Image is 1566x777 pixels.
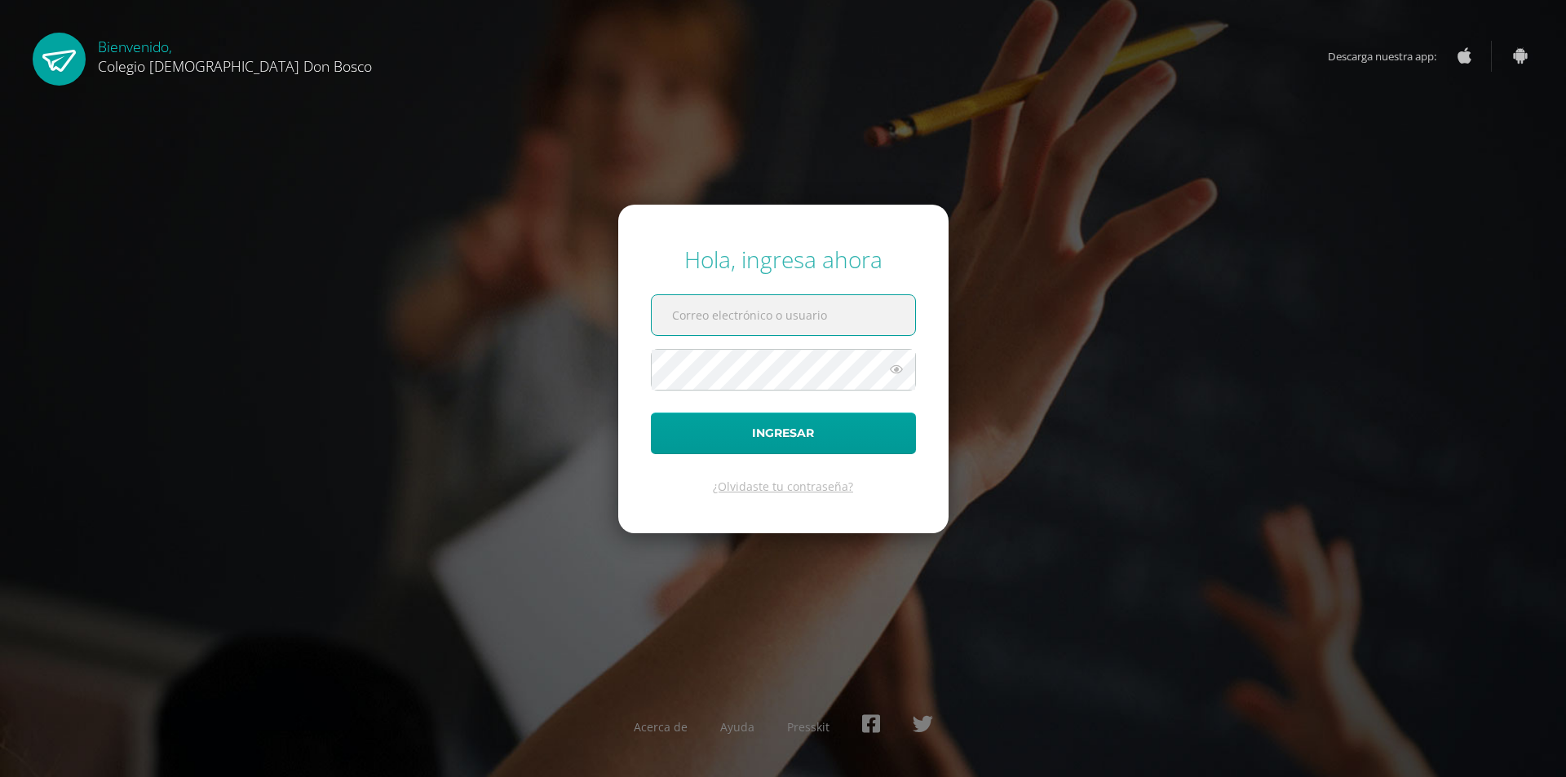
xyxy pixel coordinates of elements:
[787,719,829,735] a: Presskit
[98,56,372,76] span: Colegio [DEMOGRAPHIC_DATA] Don Bosco
[652,295,915,335] input: Correo electrónico o usuario
[634,719,688,735] a: Acerca de
[720,719,754,735] a: Ayuda
[651,244,916,275] div: Hola, ingresa ahora
[651,413,916,454] button: Ingresar
[98,33,372,76] div: Bienvenido,
[1328,41,1453,72] span: Descarga nuestra app:
[713,479,853,494] a: ¿Olvidaste tu contraseña?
